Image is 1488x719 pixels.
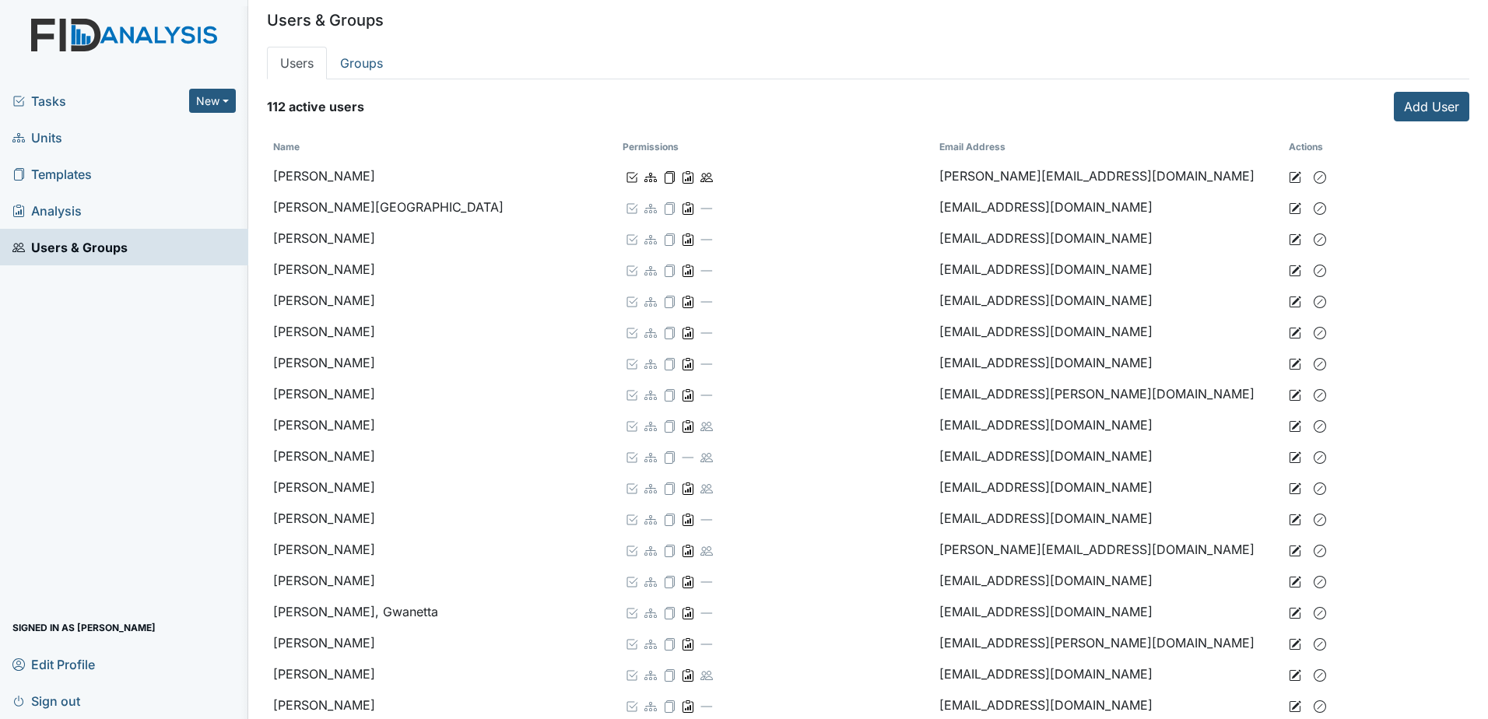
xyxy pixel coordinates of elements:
[267,97,364,116] strong: 112 active users
[267,254,616,285] td: [PERSON_NAME]
[933,658,1283,689] td: [EMAIL_ADDRESS][DOMAIN_NAME]
[267,316,616,347] td: [PERSON_NAME]
[273,141,300,153] a: Name
[933,223,1283,254] td: [EMAIL_ADDRESS][DOMAIN_NAME]
[267,12,384,28] h5: Users & Groups
[189,89,236,113] button: New
[1394,92,1469,121] a: Add User
[267,285,616,316] td: [PERSON_NAME]
[267,503,616,534] td: [PERSON_NAME]
[267,534,616,565] td: [PERSON_NAME]
[933,596,1283,627] td: [EMAIL_ADDRESS][DOMAIN_NAME]
[267,191,616,223] td: [PERSON_NAME][GEOGRAPHIC_DATA]
[267,47,327,79] a: Users
[933,627,1283,658] td: [EMAIL_ADDRESS][PERSON_NAME][DOMAIN_NAME]
[933,472,1283,503] td: [EMAIL_ADDRESS][DOMAIN_NAME]
[267,223,616,254] td: [PERSON_NAME]
[12,235,128,259] span: Users & Groups
[12,125,62,149] span: Units
[12,162,92,186] span: Templates
[933,160,1283,191] td: [PERSON_NAME][EMAIL_ADDRESS][DOMAIN_NAME]
[12,652,95,676] span: Edit Profile
[267,378,616,409] td: [PERSON_NAME]
[267,160,616,191] td: [PERSON_NAME]
[933,191,1283,223] td: [EMAIL_ADDRESS][DOMAIN_NAME]
[267,596,616,627] td: [PERSON_NAME], Gwanetta
[327,47,396,79] a: Groups
[12,689,80,713] span: Sign out
[1289,141,1323,153] strong: Actions
[939,141,1005,153] a: Email Address
[267,440,616,472] td: [PERSON_NAME]
[933,285,1283,316] td: [EMAIL_ADDRESS][DOMAIN_NAME]
[616,134,933,160] th: Permissions
[267,627,616,658] td: [PERSON_NAME]
[12,198,82,223] span: Analysis
[267,347,616,378] td: [PERSON_NAME]
[933,347,1283,378] td: [EMAIL_ADDRESS][DOMAIN_NAME]
[933,565,1283,596] td: [EMAIL_ADDRESS][DOMAIN_NAME]
[933,503,1283,534] td: [EMAIL_ADDRESS][DOMAIN_NAME]
[267,658,616,689] td: [PERSON_NAME]
[12,92,189,110] a: Tasks
[933,254,1283,285] td: [EMAIL_ADDRESS][DOMAIN_NAME]
[12,616,156,640] span: Signed in as [PERSON_NAME]
[933,534,1283,565] td: [PERSON_NAME][EMAIL_ADDRESS][DOMAIN_NAME]
[933,316,1283,347] td: [EMAIL_ADDRESS][DOMAIN_NAME]
[267,409,616,440] td: [PERSON_NAME]
[267,565,616,596] td: [PERSON_NAME]
[267,472,616,503] td: [PERSON_NAME]
[933,440,1283,472] td: [EMAIL_ADDRESS][DOMAIN_NAME]
[933,409,1283,440] td: [EMAIL_ADDRESS][DOMAIN_NAME]
[933,378,1283,409] td: [EMAIL_ADDRESS][PERSON_NAME][DOMAIN_NAME]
